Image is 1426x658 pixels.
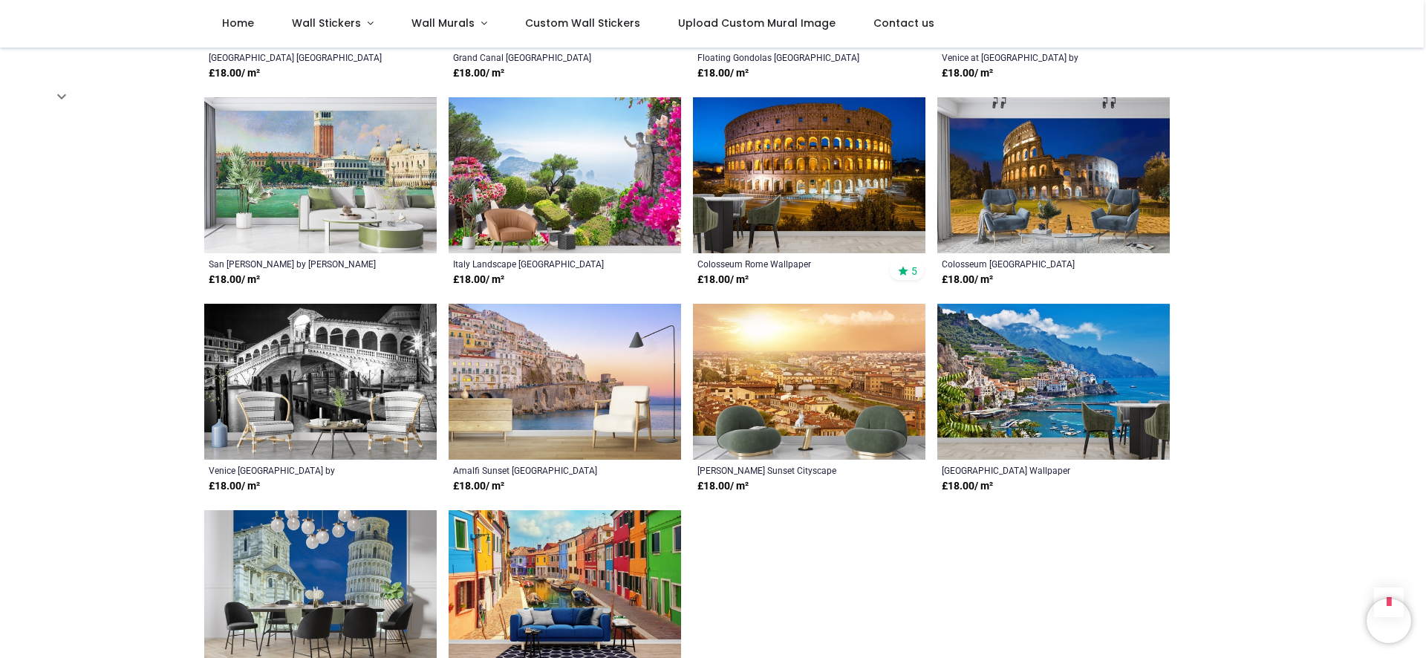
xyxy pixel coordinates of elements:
[209,479,260,494] strong: £ 18.00 / m²
[697,479,749,494] strong: £ 18.00 / m²
[209,273,260,287] strong: £ 18.00 / m²
[937,97,1170,253] img: Colosseum Rome Italy Wall Mural Wallpaper
[453,51,632,63] a: Grand Canal [GEOGRAPHIC_DATA] [GEOGRAPHIC_DATA] Wallpaper
[693,97,925,253] img: Colosseum Rome Wall Mural Wallpaper
[453,66,504,81] strong: £ 18.00 / m²
[204,97,437,253] img: San Marco Campanile Wall Mural by Chris Vest
[411,16,475,30] span: Wall Murals
[942,273,993,287] strong: £ 18.00 / m²
[942,464,1121,476] a: [GEOGRAPHIC_DATA] Wallpaper
[292,16,361,30] span: Wall Stickers
[942,66,993,81] strong: £ 18.00 / m²
[204,304,437,460] img: Venice Rialto Bridge Wall Mural by Melanie Viola
[942,51,1121,63] a: Venice at [GEOGRAPHIC_DATA] by [PERSON_NAME]
[693,304,925,460] img: Florence Sunset Cityscape Wall Mural Wallpaper
[1367,599,1411,643] iframe: Brevo live chat
[209,258,388,270] a: San [PERSON_NAME] by [PERSON_NAME]
[453,258,632,270] a: Italy Landscape [GEOGRAPHIC_DATA] Wallpaper
[697,273,749,287] strong: £ 18.00 / m²
[697,51,876,63] a: Floating Gondolas [GEOGRAPHIC_DATA] [GEOGRAPHIC_DATA] Wallpaper
[453,273,504,287] strong: £ 18.00 / m²
[209,51,388,63] a: [GEOGRAPHIC_DATA] [GEOGRAPHIC_DATA] Skyline Panoramic Cityscape Wallpaper
[449,97,681,253] img: Italy Landscape Capri Island Wall Mural Wallpaper
[697,464,876,476] a: [PERSON_NAME] Sunset Cityscape Wallpaper
[697,66,749,81] strong: £ 18.00 / m²
[911,264,917,278] span: 5
[697,258,876,270] a: Colosseum Rome Wallpaper
[873,16,934,30] span: Contact us
[453,479,504,494] strong: £ 18.00 / m²
[942,258,1121,270] a: Colosseum [GEOGRAPHIC_DATA] [GEOGRAPHIC_DATA] Wallpaper
[449,304,681,460] img: Amalfi Sunset Italy Wall Mural Wallpaper
[525,16,640,30] span: Custom Wall Stickers
[678,16,836,30] span: Upload Custom Mural Image
[222,16,254,30] span: Home
[209,464,388,476] a: Venice [GEOGRAPHIC_DATA] by [PERSON_NAME]
[209,66,260,81] strong: £ 18.00 / m²
[453,464,632,476] a: Amalfi Sunset [GEOGRAPHIC_DATA] Wallpaper
[937,304,1170,460] img: Amalfi Coast Mountain Village Wall Mural Wallpaper
[942,479,993,494] strong: £ 18.00 / m²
